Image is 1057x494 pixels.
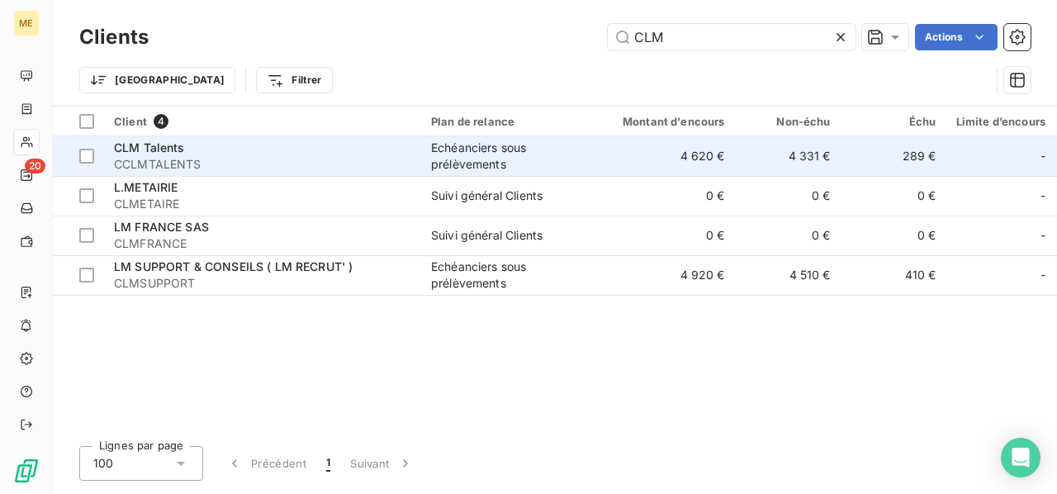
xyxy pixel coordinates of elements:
[1040,188,1045,204] span: -
[431,188,543,204] div: Suivi général Clients
[735,216,841,255] td: 0 €
[735,176,841,216] td: 0 €
[114,235,411,252] span: CLMFRANCE
[114,115,147,128] span: Client
[93,455,113,472] span: 100
[326,455,330,472] span: 1
[603,115,725,128] div: Montant d'encours
[431,259,583,292] div: Echéanciers sous prélèvements
[1001,438,1040,477] div: Open Intercom Messenger
[316,446,340,481] button: 1
[114,196,411,212] span: CLMETAIRE
[1040,267,1045,283] span: -
[13,10,40,36] div: ME
[841,216,946,255] td: 0 €
[841,176,946,216] td: 0 €
[79,22,149,52] h3: Clients
[114,156,411,173] span: CCLMTALENTS
[735,136,841,176] td: 4 331 €
[256,67,332,93] button: Filtrer
[431,227,543,244] div: Suivi général Clients
[1040,227,1045,244] span: -
[79,67,235,93] button: [GEOGRAPHIC_DATA]
[593,255,735,295] td: 4 920 €
[735,255,841,295] td: 4 510 €
[431,115,583,128] div: Plan de relance
[593,216,735,255] td: 0 €
[745,115,831,128] div: Non-échu
[915,24,998,50] button: Actions
[851,115,936,128] div: Échu
[154,114,168,129] span: 4
[608,24,856,50] input: Rechercher
[593,136,735,176] td: 4 620 €
[1040,148,1045,164] span: -
[216,446,316,481] button: Précédent
[114,140,185,154] span: CLM Talents
[114,220,209,234] span: LM FRANCE SAS
[431,140,583,173] div: Echéanciers sous prélèvements
[593,176,735,216] td: 0 €
[841,255,946,295] td: 410 €
[114,275,411,292] span: CLMSUPPORT
[25,159,45,173] span: 20
[340,446,424,481] button: Suivant
[114,180,178,194] span: L.METAIRIE
[841,136,946,176] td: 289 €
[114,259,353,273] span: LM SUPPORT & CONSEILS ( LM RECRUT' )
[956,115,1045,128] div: Limite d’encours
[13,458,40,484] img: Logo LeanPay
